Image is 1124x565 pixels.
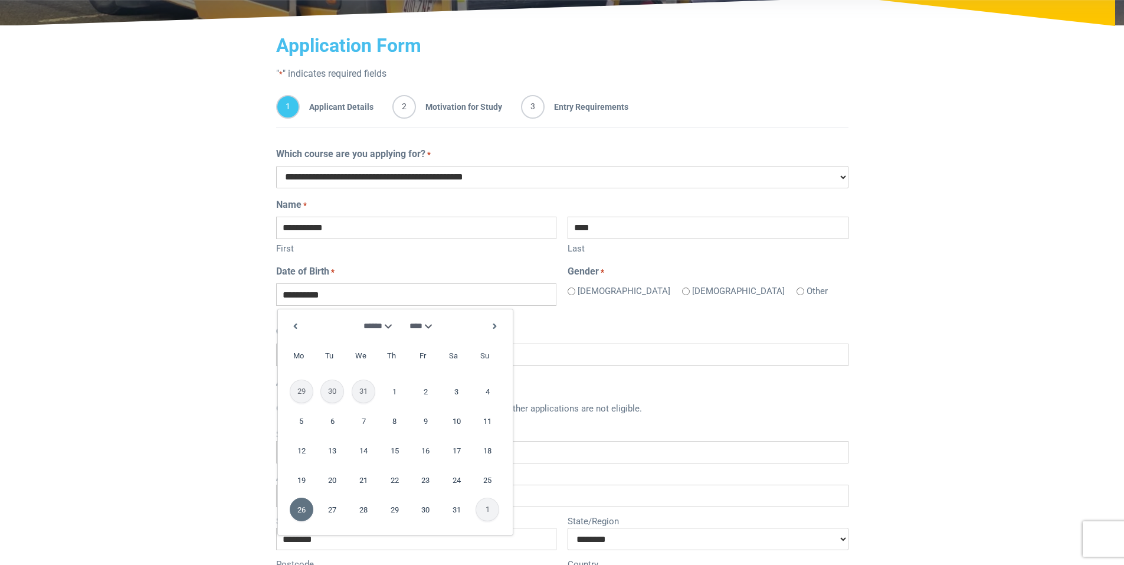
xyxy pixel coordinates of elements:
select: Select year [409,320,435,332]
a: 10 [445,409,468,433]
a: 22 [383,468,407,492]
label: First [276,239,556,256]
h2: Application Form [276,34,848,57]
a: 7 [352,409,375,433]
a: 12 [290,439,313,462]
span: Friday [411,344,434,368]
span: 3 [521,95,545,119]
a: 21 [352,468,375,492]
a: 13 [320,439,344,462]
span: Sunday [473,344,496,368]
label: Date of Birth [276,264,335,279]
a: 27 [320,498,344,521]
div: Only Australian and New Zealand addresses are accepted. Other applications are not eligible. [276,394,848,425]
label: Suburb [276,512,556,528]
label: Other [807,285,828,298]
span: 30 [320,380,344,403]
span: 2 [392,95,416,119]
span: 29 [290,380,313,403]
span: Applicant Details [300,95,373,119]
a: 19 [290,468,313,492]
select: Select month [355,320,395,332]
a: 18 [476,439,499,462]
label: Address Line 2 [276,468,848,485]
label: [DEMOGRAPHIC_DATA] [578,285,670,298]
legend: Address [276,375,848,390]
span: Motivation for Study [416,95,502,119]
a: 8 [383,409,407,433]
a: Previous [287,318,304,335]
label: State/Region [568,512,848,528]
a: 24 [445,468,468,492]
a: 23 [414,468,437,492]
p: " " indicates required fields [276,67,848,81]
a: 16 [414,439,437,462]
span: 1 [276,95,300,119]
a: 6 [320,409,344,433]
a: 3 [445,380,468,403]
a: 26 [290,498,313,521]
label: [DEMOGRAPHIC_DATA] [692,285,785,298]
span: 31 [352,380,375,403]
a: Next [486,318,504,335]
span: Thursday [380,344,404,368]
span: Entry Requirements [545,95,628,119]
a: 11 [476,409,499,433]
a: 4 [476,380,499,403]
span: Tuesday [317,344,341,368]
span: 1 [476,498,499,521]
a: 25 [476,468,499,492]
label: Which course are you applying for? [276,147,431,161]
a: 1 [383,380,407,403]
a: 17 [445,439,468,462]
span: Saturday [442,344,466,368]
legend: Name [276,198,848,212]
a: 15 [383,439,407,462]
a: 31 [445,498,468,521]
a: 2 [414,380,437,403]
a: 29 [383,498,407,521]
a: 9 [414,409,437,433]
a: 30 [414,498,437,521]
label: Occupation [276,325,329,339]
a: 14 [352,439,375,462]
a: 20 [320,468,344,492]
a: 5 [290,409,313,433]
a: 28 [352,498,375,521]
span: Monday [287,344,310,368]
label: Last [568,239,848,256]
span: Wednesday [349,344,372,368]
label: Street Address [276,425,848,442]
legend: Gender [568,264,848,279]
